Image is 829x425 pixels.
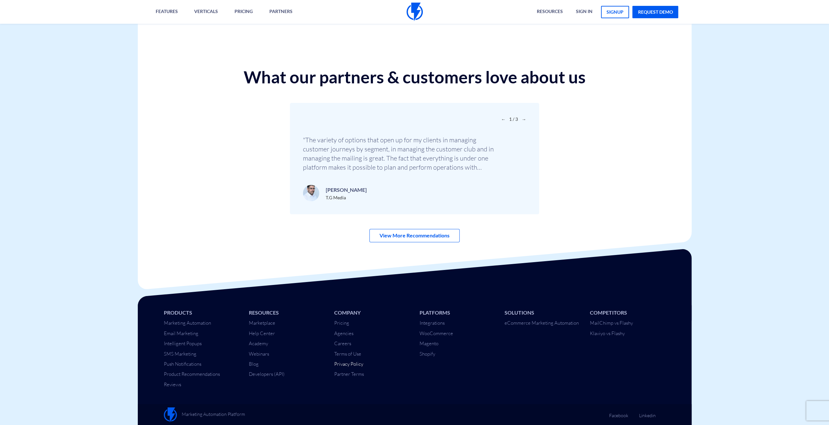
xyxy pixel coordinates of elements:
a: Magento [419,340,438,347]
a: Privacy Policy [334,361,363,367]
a: signup [601,6,629,18]
a: SMS Marketing [164,351,196,357]
a: Help Center [249,330,275,336]
li: Products [164,309,239,317]
div: 1 / 3 [290,103,539,214]
h2: What our partners & customers love about us [138,68,692,86]
li: Solutions [505,309,580,317]
a: Marketing Automation Platform [164,407,245,422]
a: Terms of Use [334,351,361,357]
a: Blog [249,361,259,367]
a: Developers (API) [249,371,285,377]
a: Partner Terms [334,371,364,377]
a: Klaviyo vs Flashy [590,330,625,336]
a: Reviews [164,381,181,388]
a: Intelligent Popups [164,340,202,347]
span: Previous slide [501,116,506,122]
a: Facebook [609,407,628,419]
a: Linkedin [639,407,655,419]
a: Webinars [249,351,269,357]
span: Next slide [522,116,526,122]
span: 1 / 3 [507,116,521,122]
p: "The variety of options that open up for my clients in managing customer journeys by segment, in ... [303,135,498,172]
li: Resources [249,309,324,317]
li: Company [334,309,410,317]
a: Marketing Automation [164,320,211,326]
a: MailChimp vs Flashy [590,320,633,326]
span: T.G Media [326,195,346,200]
li: Platforms [419,309,495,317]
a: View More Recommendations [369,229,460,242]
a: Push Notifications [164,361,201,367]
a: WooCommerce [419,330,453,336]
a: Email Marketing [164,330,198,336]
a: Agencies [334,330,353,336]
a: request demo [632,6,678,18]
a: Integrations [419,320,444,326]
p: [PERSON_NAME] [326,185,367,194]
a: Shopify [419,351,435,357]
a: Marketplace [249,320,275,326]
a: Academy [249,340,268,347]
a: Product Recommendations [164,371,220,377]
a: eCommerce Marketing Automation [505,320,579,326]
img: Flashy [164,407,177,422]
a: Careers [334,340,351,347]
li: Competitors [590,309,665,317]
a: Pricing [334,320,349,326]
